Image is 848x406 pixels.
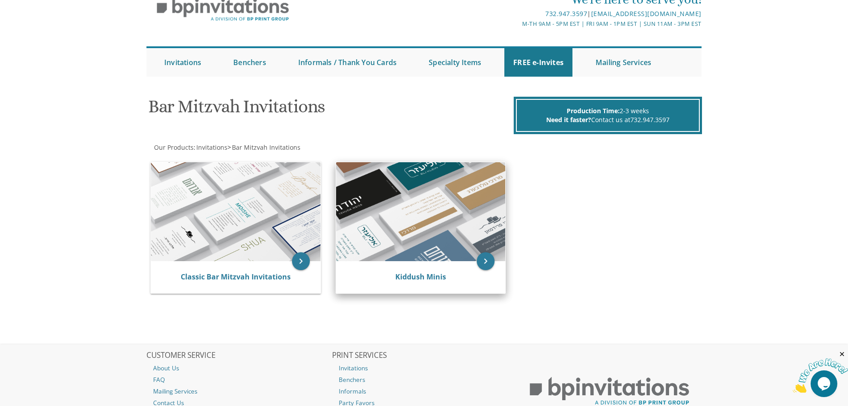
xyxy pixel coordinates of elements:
a: Informals / Thank You Cards [289,48,406,77]
a: Mailing Services [587,48,660,77]
a: Specialty Items [420,48,490,77]
div: : [146,143,424,152]
a: 732.947.3597 [545,9,587,18]
div: 2-3 weeks Contact us at [516,99,700,132]
a: About Us [146,362,331,374]
img: Kiddush Minis [336,162,506,261]
a: Classic Bar Mitzvah Invitations [181,272,291,282]
div: M-Th 9am - 5pm EST | Fri 9am - 1pm EST | Sun 11am - 3pm EST [332,19,702,29]
a: Benchers [332,374,516,385]
img: Classic Bar Mitzvah Invitations [151,162,321,261]
h2: PRINT SERVICES [332,351,516,360]
a: Invitations [332,362,516,374]
span: > [227,143,300,152]
span: Invitations [196,143,227,152]
a: FREE e-Invites [504,48,572,77]
a: keyboard_arrow_right [477,252,495,270]
div: | [332,8,702,19]
span: Need it faster? [546,115,591,124]
a: Bar Mitzvah Invitations [231,143,300,152]
a: keyboard_arrow_right [292,252,310,270]
a: Benchers [224,48,275,77]
span: Production Time: [567,107,620,115]
a: 732.947.3597 [630,115,669,124]
a: Invitations [155,48,210,77]
a: Invitations [195,143,227,152]
a: Our Products [153,143,194,152]
a: [EMAIL_ADDRESS][DOMAIN_NAME] [591,9,702,18]
a: Informals [332,385,516,397]
span: Bar Mitzvah Invitations [232,143,300,152]
iframe: chat widget [793,350,848,393]
a: Mailing Services [146,385,331,397]
h1: Bar Mitzvah Invitations [148,97,511,123]
a: FAQ [146,374,331,385]
a: Kiddush Minis [395,272,446,282]
h2: CUSTOMER SERVICE [146,351,331,360]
